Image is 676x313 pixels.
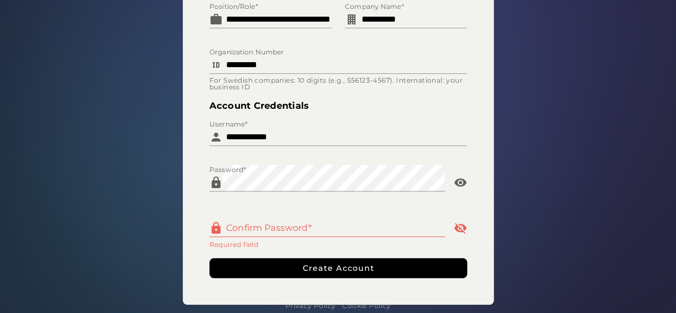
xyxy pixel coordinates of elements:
div: For Swedish companies: 10 digits (e.g., 556123-4567). International: your business ID [209,77,467,90]
button: Create Account [209,258,467,278]
a: Privacy Policy [286,300,336,311]
i: Password* appended action [454,176,467,189]
span: Create Account [302,263,374,273]
h3: Account Credentials [209,99,467,112]
div: Required field [209,241,445,248]
i: Confirm Password* appended action [454,221,467,235]
a: Cookie Policy [342,300,390,311]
